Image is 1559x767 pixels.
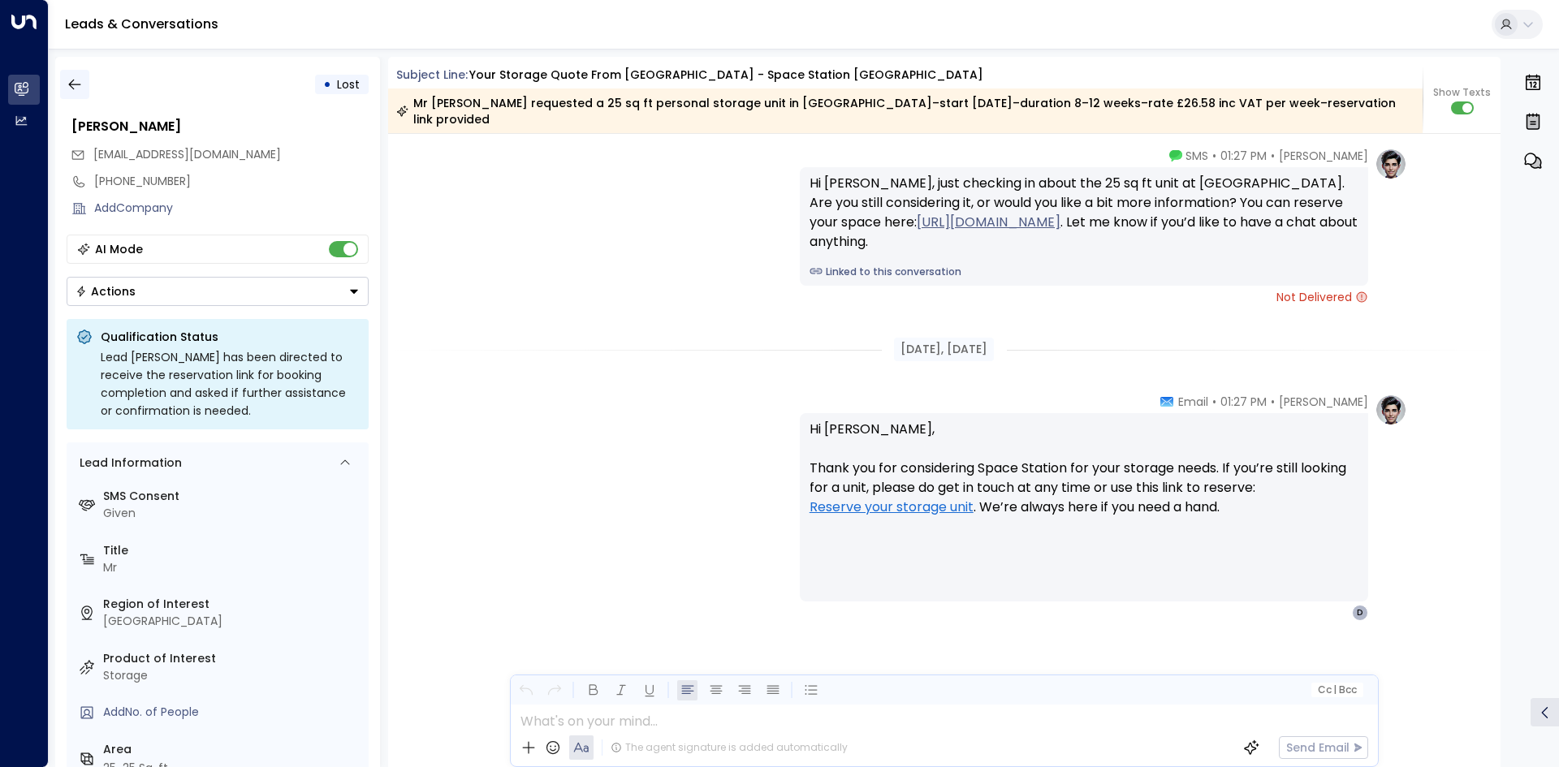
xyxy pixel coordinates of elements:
[101,329,359,345] p: Qualification Status
[1178,394,1208,410] span: Email
[103,650,362,667] label: Product of Interest
[1311,683,1363,698] button: Cc|Bcc
[103,488,362,505] label: SMS Consent
[1271,148,1275,164] span: •
[611,740,848,755] div: The agent signature is added automatically
[1375,148,1407,180] img: profile-logo.png
[1212,148,1216,164] span: •
[103,505,362,522] div: Given
[76,284,136,299] div: Actions
[1375,394,1407,426] img: profile-logo.png
[71,117,369,136] div: [PERSON_NAME]
[516,680,536,700] button: Undo
[94,200,369,217] div: AddCompany
[810,498,974,517] a: Reserve your storage unit
[94,173,369,190] div: [PHONE_NUMBER]
[1433,85,1491,100] span: Show Texts
[337,76,360,93] span: Lost
[469,67,983,84] div: Your storage quote from [GEOGRAPHIC_DATA] - Space Station [GEOGRAPHIC_DATA]
[917,213,1060,232] a: [URL][DOMAIN_NAME]
[396,67,468,83] span: Subject Line:
[810,420,1358,536] p: Hi [PERSON_NAME], Thank you for considering Space Station for your storage needs. If you’re still...
[1212,394,1216,410] span: •
[1271,394,1275,410] span: •
[323,70,331,99] div: •
[101,348,359,420] div: Lead [PERSON_NAME] has been directed to receive the reservation link for booking completion and a...
[67,277,369,306] div: Button group with a nested menu
[396,95,1414,127] div: Mr [PERSON_NAME] requested a 25 sq ft personal storage unit in [GEOGRAPHIC_DATA]–start [DATE]–dur...
[103,613,362,630] div: [GEOGRAPHIC_DATA]
[103,596,362,613] label: Region of Interest
[1279,148,1368,164] span: [PERSON_NAME]
[95,241,143,257] div: AI Mode
[544,680,564,700] button: Redo
[1317,684,1356,696] span: Cc Bcc
[103,741,362,758] label: Area
[74,455,182,472] div: Lead Information
[103,667,362,684] div: Storage
[810,265,1358,279] a: Linked to this conversation
[1279,394,1368,410] span: [PERSON_NAME]
[894,338,994,361] div: [DATE], [DATE]
[1333,684,1337,696] span: |
[103,704,362,721] div: AddNo. of People
[93,146,281,163] span: dvdwilk@aol.com
[103,559,362,576] div: Mr
[1220,394,1267,410] span: 01:27 PM
[1352,605,1368,621] div: D
[1185,148,1208,164] span: SMS
[1276,289,1368,305] span: Not Delivered
[1220,148,1267,164] span: 01:27 PM
[103,542,362,559] label: Title
[65,15,218,33] a: Leads & Conversations
[810,174,1358,252] div: Hi [PERSON_NAME], just checking in about the 25 sq ft unit at [GEOGRAPHIC_DATA]. Are you still co...
[67,277,369,306] button: Actions
[93,146,281,162] span: [EMAIL_ADDRESS][DOMAIN_NAME]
